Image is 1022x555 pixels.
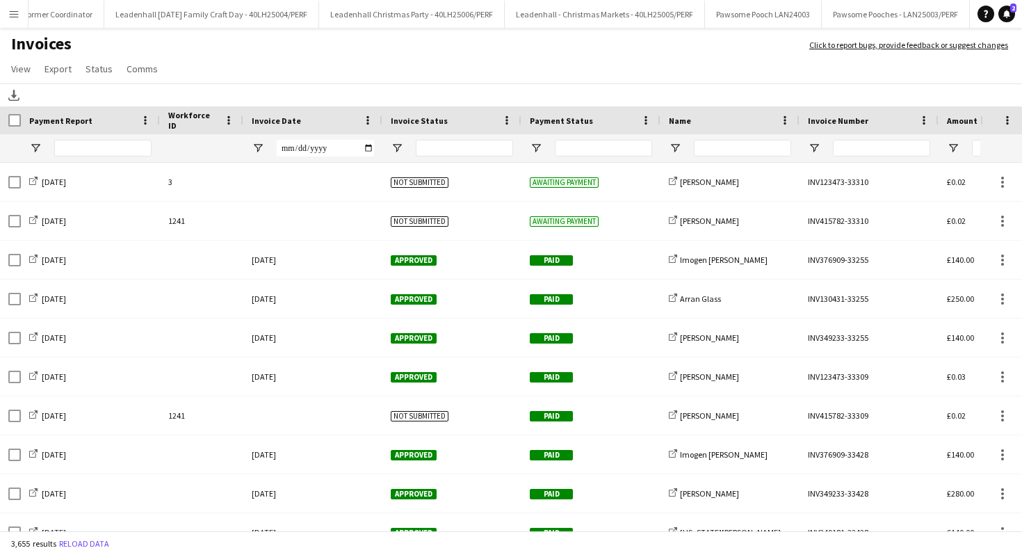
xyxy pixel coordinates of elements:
[416,140,513,156] input: Invoice Status Filter Input
[800,357,939,396] div: INV123473-33309
[391,142,403,154] button: Open Filter Menu
[44,63,72,75] span: Export
[42,332,66,343] span: [DATE]
[800,435,939,474] div: INV376909-33428
[42,527,66,538] span: [DATE]
[947,527,974,538] span: £140.00
[391,372,437,383] span: Approved
[391,177,448,188] span: Not submitted
[680,449,768,460] span: Imogen [PERSON_NAME]
[998,6,1015,22] a: 2
[680,371,739,382] span: [PERSON_NAME]
[243,241,382,279] div: [DATE]
[86,63,113,75] span: Status
[42,449,66,460] span: [DATE]
[505,1,705,28] button: Leadenhall - Christmas Markets - 40LH25005/PERF
[800,319,939,357] div: INV349233-33255
[42,410,66,421] span: [DATE]
[42,216,66,226] span: [DATE]
[800,280,939,318] div: INV130431-33255
[530,142,542,154] button: Open Filter Menu
[29,332,66,343] a: [DATE]
[29,293,66,304] a: [DATE]
[800,163,939,201] div: INV123473-33310
[168,110,218,131] span: Workforce ID
[530,115,593,126] span: Payment Status
[252,115,301,126] span: Invoice Date
[243,280,382,318] div: [DATE]
[800,474,939,513] div: INV349233-33428
[947,142,959,154] button: Open Filter Menu
[530,372,573,383] span: Paid
[80,60,118,78] a: Status
[800,202,939,240] div: INV415782-33310
[680,527,841,538] span: [US_STATE][PERSON_NAME] [PERSON_NAME]
[530,450,573,460] span: Paid
[947,371,966,382] span: £0.03
[121,60,163,78] a: Comms
[6,87,22,104] app-action-btn: Download
[947,216,966,226] span: £0.02
[391,216,448,227] span: Not submitted
[391,255,437,266] span: Approved
[54,140,152,156] input: Payment Report Filter Input
[29,449,66,460] a: [DATE]
[530,411,573,421] span: Paid
[391,411,448,421] span: Not submitted
[29,177,66,187] a: [DATE]
[808,142,820,154] button: Open Filter Menu
[947,410,966,421] span: £0.02
[42,255,66,265] span: [DATE]
[391,115,448,126] span: Invoice Status
[160,163,243,201] div: 3
[391,333,437,344] span: Approved
[947,115,978,126] span: Amount
[160,396,243,435] div: 1241
[29,255,66,265] a: [DATE]
[947,449,974,460] span: £140.00
[391,528,437,538] span: Approved
[530,177,599,188] span: Awaiting payment
[530,489,573,499] span: Paid
[39,60,77,78] a: Export
[680,177,739,187] span: [PERSON_NAME]
[42,293,66,304] span: [DATE]
[680,488,739,499] span: [PERSON_NAME]
[947,332,974,343] span: £140.00
[29,410,66,421] a: [DATE]
[319,1,505,28] button: Leadenhall Christmas Party - 40LH25006/PERF
[29,216,66,226] a: [DATE]
[11,63,31,75] span: View
[680,255,768,265] span: Imogen [PERSON_NAME]
[530,333,573,344] span: Paid
[29,142,42,154] button: Open Filter Menu
[42,488,66,499] span: [DATE]
[947,293,974,304] span: £250.00
[680,332,739,343] span: [PERSON_NAME]
[29,115,92,126] span: Payment Report
[800,241,939,279] div: INV376909-33255
[3,1,104,28] button: Performer Coordinator
[800,513,939,552] div: INV349181-33428
[391,294,437,305] span: Approved
[680,293,721,304] span: Arran Glass
[29,488,66,499] a: [DATE]
[1010,3,1016,13] span: 2
[243,513,382,552] div: [DATE]
[29,527,66,538] a: [DATE]
[694,140,791,156] input: Name Filter Input
[822,1,970,28] button: Pawsome Pooches - LAN25003/PERF
[808,115,868,126] span: Invoice Number
[530,294,573,305] span: Paid
[947,177,966,187] span: £0.02
[29,371,66,382] a: [DATE]
[127,63,158,75] span: Comms
[56,536,112,552] button: Reload data
[669,142,681,154] button: Open Filter Menu
[160,202,243,240] div: 1241
[391,450,437,460] span: Approved
[6,60,36,78] a: View
[680,410,739,421] span: [PERSON_NAME]
[530,255,573,266] span: Paid
[669,115,691,126] span: Name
